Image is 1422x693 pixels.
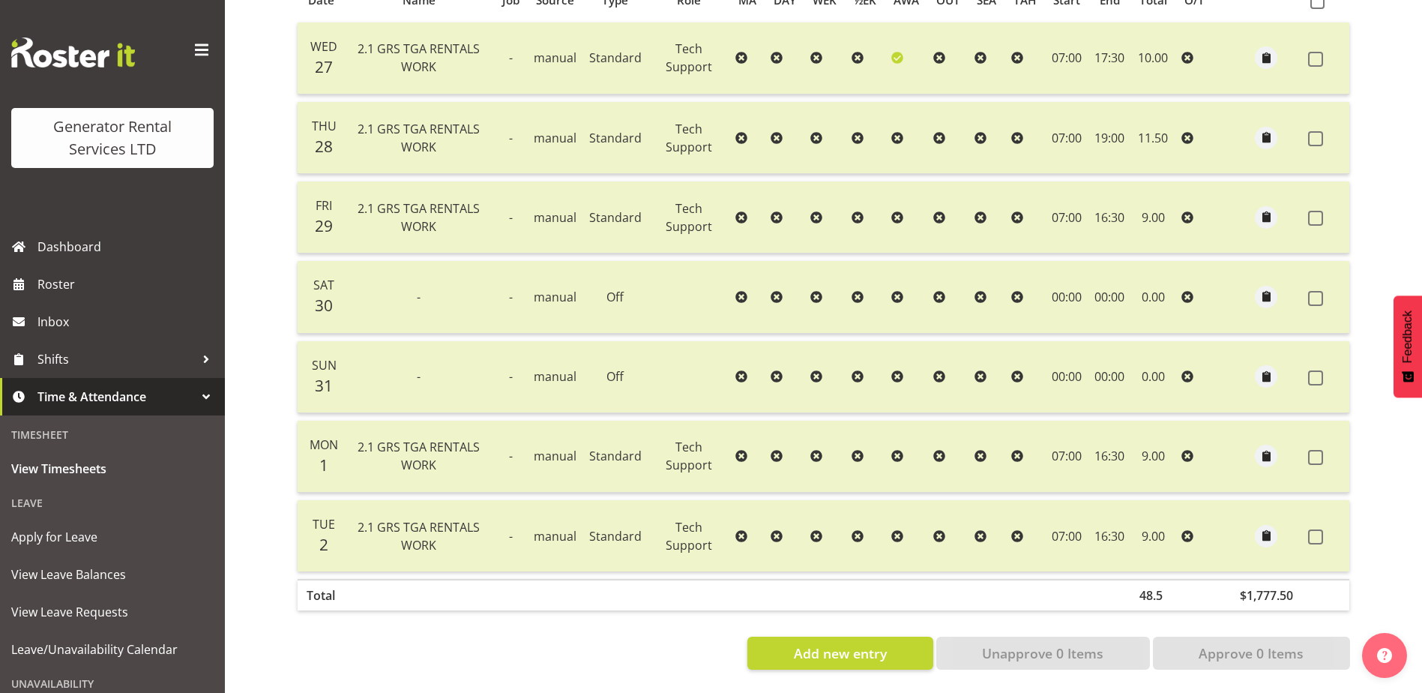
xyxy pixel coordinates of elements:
td: 0.00 [1130,341,1175,413]
span: Approve 0 Items [1199,643,1304,663]
span: Shifts [37,348,195,370]
span: Roster [37,273,217,295]
td: 07:00 [1045,500,1089,571]
a: View Leave Requests [4,593,221,631]
span: Sun [312,357,337,373]
span: manual [534,448,576,464]
span: 30 [315,295,333,316]
td: 9.00 [1130,500,1175,571]
span: - [509,448,513,464]
button: Unapprove 0 Items [936,637,1150,670]
span: - [509,368,513,385]
td: 07:00 [1045,421,1089,493]
span: Tech Support [666,40,712,75]
button: Feedback - Show survey [1394,295,1422,397]
div: Leave [4,487,221,518]
span: Feedback [1401,310,1415,363]
span: - [417,289,421,305]
span: Tech Support [666,121,712,155]
span: - [509,528,513,544]
span: manual [534,289,576,305]
span: 31 [315,375,333,396]
span: View Leave Balances [11,563,214,586]
a: Leave/Unavailability Calendar [4,631,221,668]
span: 27 [315,56,333,77]
td: 9.00 [1130,181,1175,253]
span: manual [534,368,576,385]
td: 00:00 [1088,261,1130,333]
span: Thu [312,118,337,134]
a: View Leave Balances [4,556,221,593]
span: 2.1 GRS TGA RENTALS WORK [358,200,480,235]
span: 1 [319,454,328,475]
span: 29 [315,215,333,236]
span: - [509,209,513,226]
span: Apply for Leave [11,526,214,548]
span: Mon [310,436,338,453]
td: 07:00 [1045,22,1089,94]
span: View Timesheets [11,457,214,480]
span: Add new entry [794,643,887,663]
td: 00:00 [1088,341,1130,413]
span: Sat [313,277,334,293]
span: - [509,49,513,66]
span: Dashboard [37,235,217,258]
span: 2.1 GRS TGA RENTALS WORK [358,519,480,553]
span: 2 [319,534,328,555]
td: 10.00 [1130,22,1175,94]
button: Add new entry [747,637,933,670]
th: 48.5 [1130,579,1175,610]
td: Standard [583,421,648,493]
span: Wed [310,38,337,55]
span: Leave/Unavailability Calendar [11,638,214,661]
img: Rosterit website logo [11,37,135,67]
td: 00:00 [1045,341,1089,413]
span: manual [534,209,576,226]
span: Unapprove 0 Items [982,643,1103,663]
span: Fri [316,197,332,214]
span: Tue [313,516,335,532]
span: 2.1 GRS TGA RENTALS WORK [358,40,480,75]
span: Tech Support [666,200,712,235]
span: manual [534,130,576,146]
img: help-xxl-2.png [1377,648,1392,663]
span: 2.1 GRS TGA RENTALS WORK [358,439,480,473]
span: manual [534,528,576,544]
a: View Timesheets [4,450,221,487]
td: Off [583,341,648,413]
th: Total [298,579,344,610]
td: 17:30 [1088,22,1130,94]
td: 16:30 [1088,181,1130,253]
td: 00:00 [1045,261,1089,333]
span: 28 [315,136,333,157]
span: manual [534,49,576,66]
span: Inbox [37,310,217,333]
td: Standard [583,500,648,571]
td: 19:00 [1088,102,1130,174]
div: Generator Rental Services LTD [26,115,199,160]
td: Standard [583,102,648,174]
span: Time & Attendance [37,385,195,408]
span: - [509,130,513,146]
td: Standard [583,22,648,94]
div: Timesheet [4,419,221,450]
span: View Leave Requests [11,601,214,623]
td: Off [583,261,648,333]
span: Tech Support [666,519,712,553]
td: 07:00 [1045,102,1089,174]
span: - [417,368,421,385]
td: 9.00 [1130,421,1175,493]
span: 2.1 GRS TGA RENTALS WORK [358,121,480,155]
td: 16:30 [1088,500,1130,571]
span: - [509,289,513,305]
th: $1,777.50 [1231,579,1302,610]
td: Standard [583,181,648,253]
td: 16:30 [1088,421,1130,493]
a: Apply for Leave [4,518,221,556]
button: Approve 0 Items [1153,637,1350,670]
td: 0.00 [1130,261,1175,333]
span: Tech Support [666,439,712,473]
td: 07:00 [1045,181,1089,253]
td: 11.50 [1130,102,1175,174]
